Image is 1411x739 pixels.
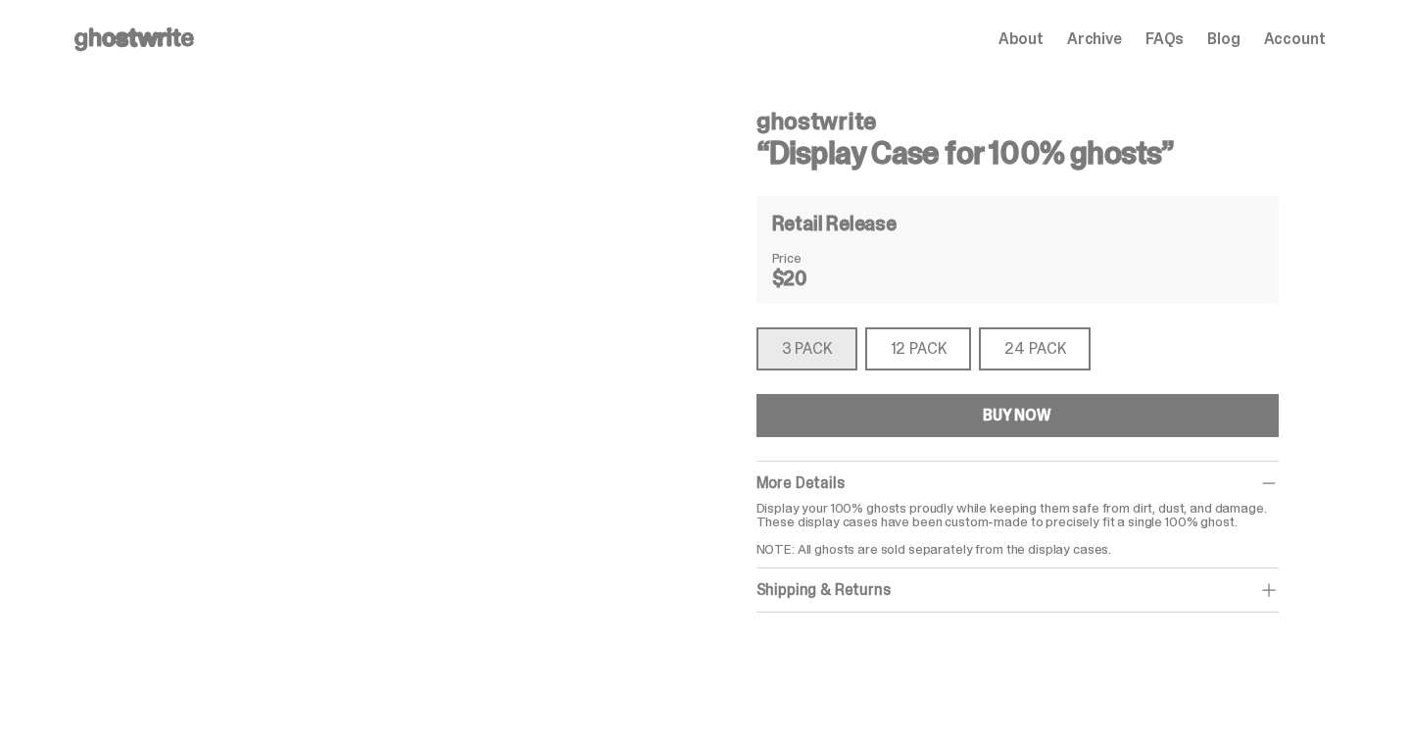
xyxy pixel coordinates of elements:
[772,269,870,288] dd: $20
[979,327,1091,370] div: 24 PACK
[1207,31,1240,47] a: Blog
[756,501,1279,556] p: Display your 100% ghosts proudly while keeping them safe from dirt, dust, and damage. These displ...
[1264,31,1326,47] a: Account
[1145,31,1184,47] a: FAQs
[756,394,1279,437] button: BUY NOW
[756,110,1279,133] h4: ghostwrite
[983,408,1051,423] div: BUY NOW
[1067,31,1122,47] a: Archive
[756,137,1279,169] h3: “Display Case for 100% ghosts”
[756,580,1279,600] div: Shipping & Returns
[756,327,857,370] div: 3 PACK
[865,327,972,370] div: 12 PACK
[756,472,845,493] span: More Details
[772,214,897,233] h4: Retail Release
[772,251,870,265] dt: Price
[998,31,1044,47] a: About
